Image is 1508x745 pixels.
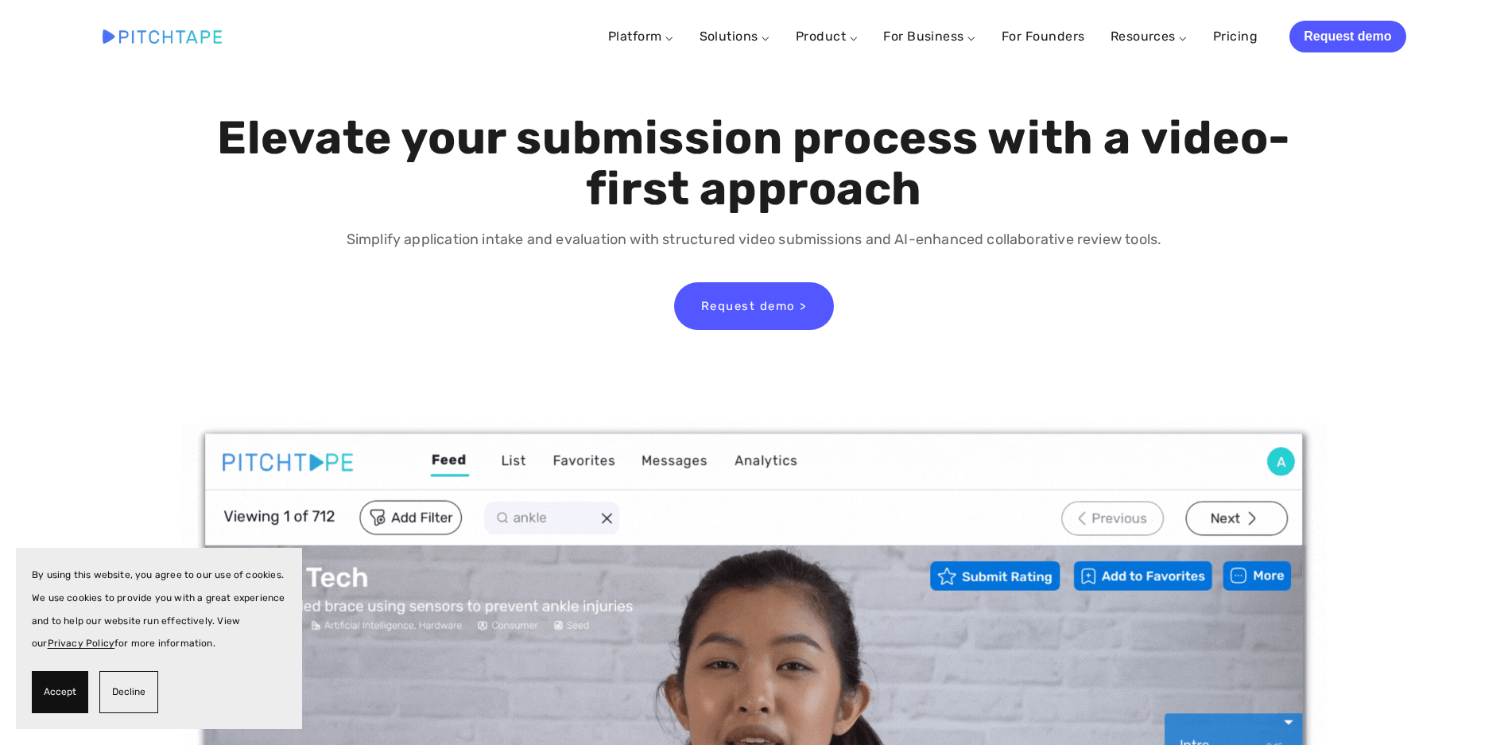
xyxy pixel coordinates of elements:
a: Resources ⌵ [1111,29,1188,44]
iframe: Chat Widget [1429,669,1508,745]
span: Decline [112,681,145,704]
p: Simplify application intake and evaluation with structured video submissions and AI-enhanced coll... [213,228,1295,251]
button: Decline [99,671,158,713]
a: Product ⌵ [796,29,858,44]
p: By using this website, you agree to our use of cookies. We use cookies to provide you with a grea... [32,564,286,655]
img: Pitchtape | Video Submission Management Software [103,29,222,43]
a: Request demo > [674,282,834,330]
span: Accept [44,681,76,704]
section: Cookie banner [16,548,302,729]
a: Request demo [1289,21,1405,52]
a: Platform ⌵ [608,29,674,44]
a: Pricing [1213,22,1258,51]
h1: Elevate your submission process with a video-first approach [213,113,1295,215]
a: For Founders [1002,22,1085,51]
button: Accept [32,671,88,713]
a: Privacy Policy [48,638,115,649]
a: For Business ⌵ [883,29,976,44]
a: Solutions ⌵ [700,29,770,44]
